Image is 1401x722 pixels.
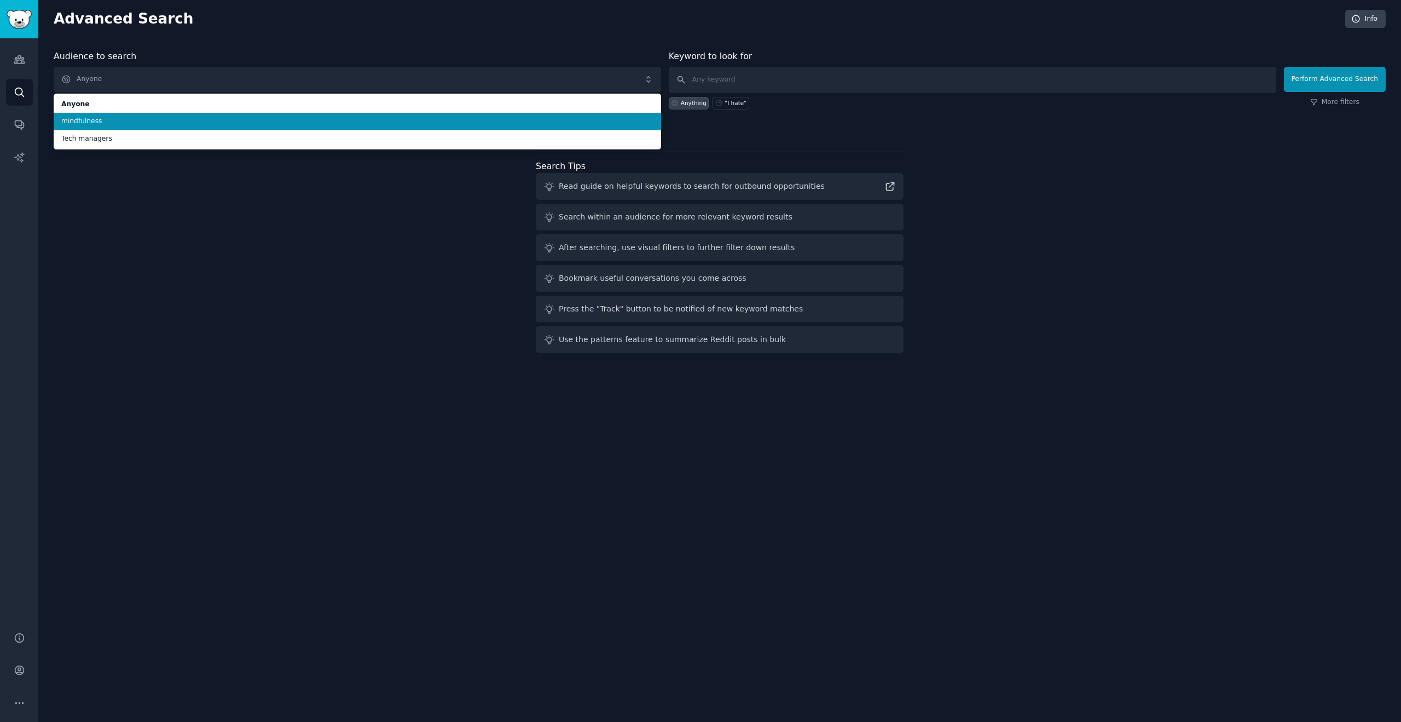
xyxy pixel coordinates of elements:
[54,94,661,149] ul: Anyone
[725,99,746,107] div: "I hate"
[1310,97,1359,107] a: More filters
[559,303,803,315] div: Press the "Track" button to be notified of new keyword matches
[559,181,825,192] div: Read guide on helpful keywords to search for outbound opportunities
[559,211,792,223] div: Search within an audience for more relevant keyword results
[1284,67,1386,92] button: Perform Advanced Search
[54,67,661,92] button: Anyone
[681,99,707,107] div: Anything
[536,161,586,171] label: Search Tips
[559,334,786,345] div: Use the patterns feature to summarize Reddit posts in bulk
[1345,10,1386,28] a: Info
[61,100,653,109] span: Anyone
[669,51,752,61] label: Keyword to look for
[7,10,32,29] img: GummySearch logo
[61,134,653,144] span: Tech managers
[54,51,136,61] label: Audience to search
[559,242,795,253] div: After searching, use visual filters to further filter down results
[669,67,1276,93] input: Any keyword
[61,117,653,126] span: mindfulness
[54,10,1339,28] h2: Advanced Search
[559,273,746,284] div: Bookmark useful conversations you come across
